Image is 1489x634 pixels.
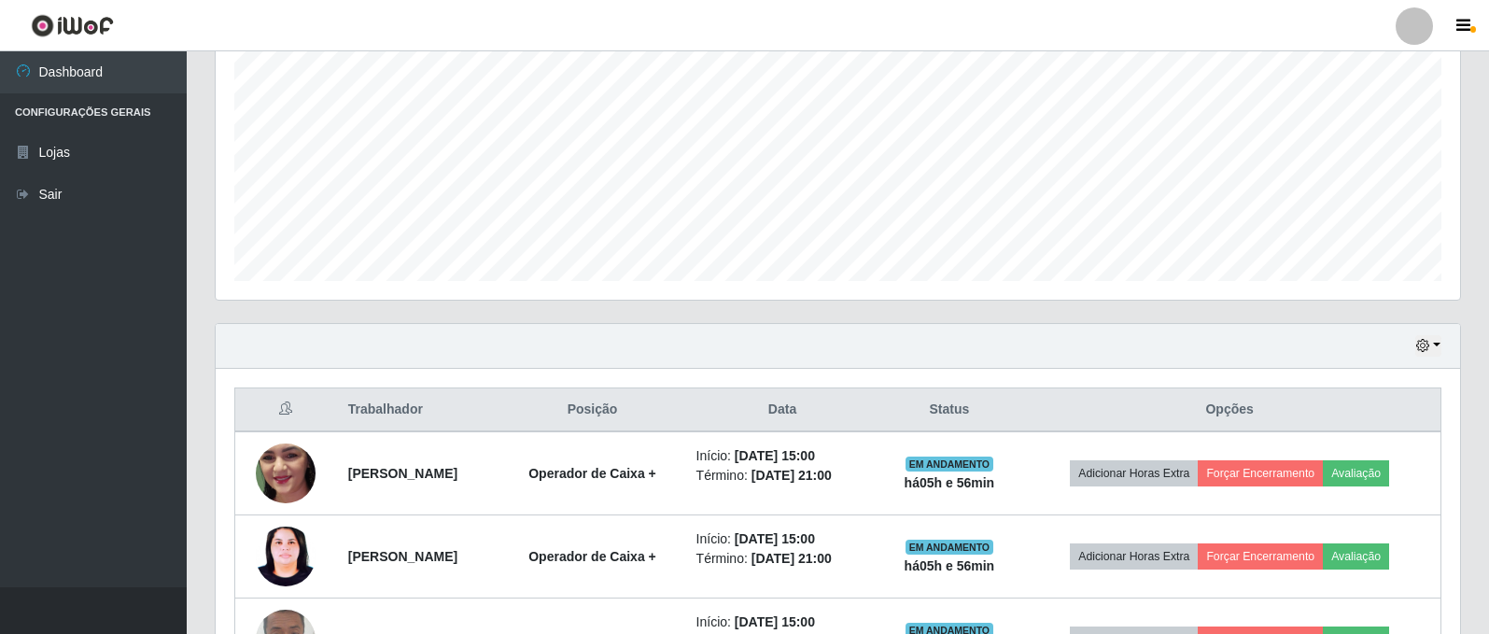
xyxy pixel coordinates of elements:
[696,529,869,549] li: Início:
[1198,543,1323,570] button: Forçar Encerramento
[879,388,1018,432] th: Status
[696,613,869,632] li: Início:
[528,549,656,564] strong: Operador de Caixa +
[499,388,684,432] th: Posição
[752,468,832,483] time: [DATE] 21:00
[735,614,815,629] time: [DATE] 15:00
[1323,460,1389,486] button: Avaliação
[337,388,500,432] th: Trabalhador
[696,466,869,486] li: Término:
[752,551,832,566] time: [DATE] 21:00
[905,475,995,490] strong: há 05 h e 56 min
[735,448,815,463] time: [DATE] 15:00
[256,516,316,597] img: 1757276866954.jpeg
[1070,543,1198,570] button: Adicionar Horas Extra
[905,558,995,573] strong: há 05 h e 56 min
[1018,388,1440,432] th: Opções
[906,540,994,555] span: EM ANDAMENTO
[31,14,114,37] img: CoreUI Logo
[696,446,869,466] li: Início:
[348,466,457,481] strong: [PERSON_NAME]
[1070,460,1198,486] button: Adicionar Horas Extra
[348,549,457,564] strong: [PERSON_NAME]
[528,466,656,481] strong: Operador de Caixa +
[906,457,994,472] span: EM ANDAMENTO
[696,549,869,569] li: Término:
[1198,460,1323,486] button: Forçar Encerramento
[256,407,316,540] img: 1754158372592.jpeg
[685,388,880,432] th: Data
[735,531,815,546] time: [DATE] 15:00
[1323,543,1389,570] button: Avaliação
